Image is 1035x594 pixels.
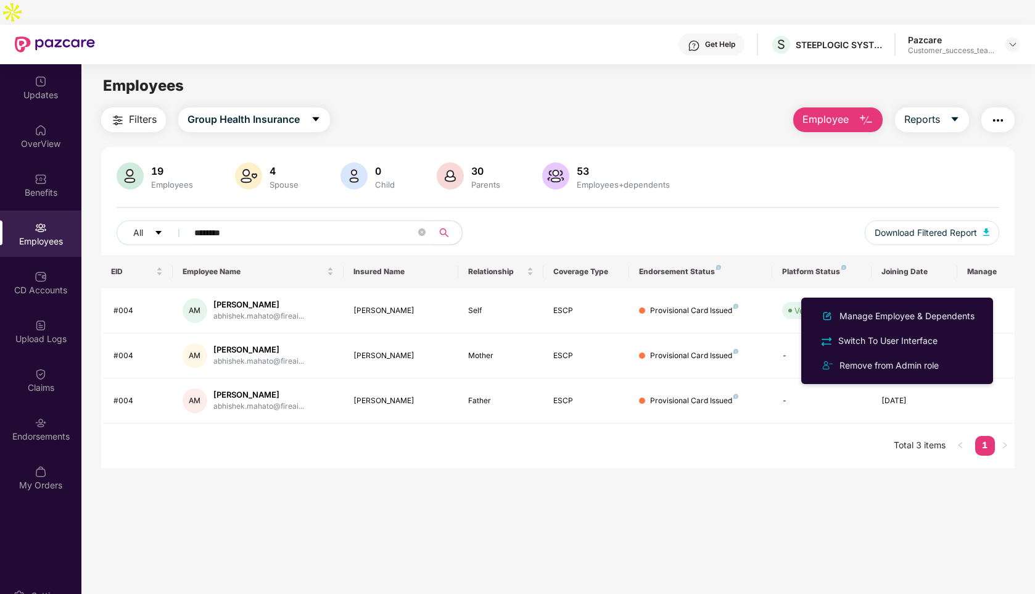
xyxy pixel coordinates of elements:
[133,226,143,240] span: All
[149,180,196,190] div: Employees
[35,417,47,429] img: svg+xml;base64,PHN2ZyBpZD0iRW5kb3JzZW1lbnRzIiB4bWxucz0iaHR0cDovL3d3dy53My5vcmcvMjAwMC9zdmciIHdpZH...
[468,305,534,317] div: Self
[950,114,960,125] span: caret-down
[650,305,738,317] div: Provisional Card Issued
[468,267,525,277] span: Relationship
[178,107,330,132] button: Group Health Insurancecaret-down
[957,441,964,449] span: left
[881,395,947,407] div: [DATE]
[837,359,941,372] div: Remove from Admin role
[117,162,144,190] img: svg+xml;base64,PHN2ZyB4bWxucz0iaHR0cDovL3d3dy53My5vcmcvMjAwMC9zdmciIHhtbG5zOnhsaW5rPSJodHRwOi8vd3...
[183,298,207,323] div: AM
[188,112,300,127] span: Group Health Insurance
[183,343,207,368] div: AM
[468,350,534,362] div: Mother
[908,46,994,56] div: Customer_success_team_lead
[373,180,397,190] div: Child
[235,162,262,190] img: svg+xml;base64,PHN2ZyB4bWxucz0iaHR0cDovL3d3dy53My5vcmcvMjAwMC9zdmciIHhtbG5zOnhsaW5rPSJodHRwOi8vd3...
[103,77,184,94] span: Employees
[353,395,448,407] div: [PERSON_NAME]
[458,255,544,288] th: Relationship
[267,180,301,190] div: Spouse
[35,222,47,234] img: svg+xml;base64,PHN2ZyBpZD0iRW1wbG95ZWVzIiB4bWxucz0iaHR0cDovL3d3dy53My5vcmcvMjAwMC9zdmciIHdpZHRoPS...
[469,165,503,177] div: 30
[110,113,125,128] img: svg+xml;base64,PHN2ZyB4bWxucz0iaHR0cDovL3d3dy53My5vcmcvMjAwMC9zdmciIHdpZHRoPSIyNCIgaGVpZ2h0PSIyNC...
[543,255,629,288] th: Coverage Type
[777,37,785,52] span: S
[875,226,977,240] span: Download Filtered Report
[794,304,824,317] div: Verified
[908,34,994,46] div: Pazcare
[154,228,163,238] span: caret-down
[468,395,534,407] div: Father
[782,267,862,277] div: Platform Status
[688,40,700,52] img: svg+xml;base64,PHN2ZyBpZD0iSGVscC0zMngzMiIgeG1sbnM9Imh0dHA6Ly93d3cudzMub3JnLzIwMDAvc3ZnIiB3aWR0aD...
[705,40,735,49] div: Get Help
[802,112,849,127] span: Employee
[553,350,619,362] div: ESCP
[639,267,762,277] div: Endorsement Status
[418,227,426,239] span: close-circle
[772,379,872,424] td: -
[101,255,173,288] th: EID
[995,436,1015,456] button: right
[353,350,448,362] div: [PERSON_NAME]
[111,267,154,277] span: EID
[15,36,95,52] img: New Pazcare Logo
[101,107,166,132] button: Filters
[35,368,47,380] img: svg+xml;base64,PHN2ZyBpZD0iQ2xhaW0iIHhtbG5zPSJodHRwOi8vd3d3LnczLm9yZy8yMDAwL3N2ZyIgd2lkdGg9IjIwIi...
[113,305,163,317] div: #004
[542,162,569,190] img: svg+xml;base64,PHN2ZyB4bWxucz0iaHR0cDovL3d3dy53My5vcmcvMjAwMC9zdmciIHhtbG5zOnhsaW5rPSJodHRwOi8vd3...
[1001,441,1008,449] span: right
[553,305,619,317] div: ESCP
[35,173,47,185] img: svg+xml;base64,PHN2ZyBpZD0iQmVuZWZpdHMiIHhtbG5zPSJodHRwOi8vd3d3LnczLm9yZy8yMDAwL3N2ZyIgd2lkdGg9Ij...
[650,395,738,407] div: Provisional Card Issued
[950,436,970,456] li: Previous Page
[35,75,47,88] img: svg+xml;base64,PHN2ZyBpZD0iVXBkYXRlZCIgeG1sbnM9Imh0dHA6Ly93d3cudzMub3JnLzIwMDAvc3ZnIiB3aWR0aD0iMj...
[129,112,157,127] span: Filters
[837,309,977,323] div: Manage Employee & Dependents
[344,255,458,288] th: Insured Name
[895,107,969,132] button: Reportscaret-down
[904,112,940,127] span: Reports
[793,107,883,132] button: Employee
[894,436,946,456] li: Total 3 items
[353,305,448,317] div: [PERSON_NAME]
[836,334,940,348] div: Switch To User Interface
[957,255,1015,288] th: Manage
[113,395,163,407] div: #004
[820,335,833,348] img: svg+xml;base64,PHN2ZyB4bWxucz0iaHR0cDovL3d3dy53My5vcmcvMjAwMC9zdmciIHdpZHRoPSIyNCIgaGVpZ2h0PSIyNC...
[213,401,304,412] div: abhishek.mahato@fireai...
[772,333,872,379] td: -
[574,180,672,190] div: Employees+dependents
[1008,40,1018,49] img: svg+xml;base64,PHN2ZyBpZD0iRHJvcGRvd24tMzJ4MzIiIHhtbG5zPSJodHRwOi8vd3d3LnczLm9yZy8yMDAwL3N2ZyIgd2...
[796,39,882,51] div: STEEPLOGIC SYSTEMS PRIVATE LIMITED
[553,395,619,407] div: ESCP
[432,220,463,245] button: search
[872,255,957,288] th: Joining Date
[841,265,846,270] img: svg+xml;base64,PHN2ZyB4bWxucz0iaHR0cDovL3d3dy53My5vcmcvMjAwMC9zdmciIHdpZHRoPSI4IiBoZWlnaHQ9IjgiIH...
[35,124,47,136] img: svg+xml;base64,PHN2ZyBpZD0iSG9tZSIgeG1sbnM9Imh0dHA6Ly93d3cudzMub3JnLzIwMDAvc3ZnIiB3aWR0aD0iMjAiIG...
[983,228,989,236] img: svg+xml;base64,PHN2ZyB4bWxucz0iaHR0cDovL3d3dy53My5vcmcvMjAwMC9zdmciIHhtbG5zOnhsaW5rPSJodHRwOi8vd3...
[149,165,196,177] div: 19
[340,162,368,190] img: svg+xml;base64,PHN2ZyB4bWxucz0iaHR0cDovL3d3dy53My5vcmcvMjAwMC9zdmciIHhtbG5zOnhsaW5rPSJodHRwOi8vd3...
[733,349,738,354] img: svg+xml;base64,PHN2ZyB4bWxucz0iaHR0cDovL3d3dy53My5vcmcvMjAwMC9zdmciIHdpZHRoPSI4IiBoZWlnaHQ9IjgiIH...
[469,180,503,190] div: Parents
[213,299,304,311] div: [PERSON_NAME]
[213,389,304,401] div: [PERSON_NAME]
[716,265,721,270] img: svg+xml;base64,PHN2ZyB4bWxucz0iaHR0cDovL3d3dy53My5vcmcvMjAwMC9zdmciIHdpZHRoPSI4IiBoZWlnaHQ9IjgiIH...
[865,220,999,245] button: Download Filtered Report
[995,436,1015,456] li: Next Page
[418,228,426,236] span: close-circle
[173,255,344,288] th: Employee Name
[213,356,304,367] div: abhishek.mahato@fireai...
[35,466,47,478] img: svg+xml;base64,PHN2ZyBpZD0iTXlfT3JkZXJzIiBkYXRhLW5hbWU9Ik15IE9yZGVycyIgeG1sbnM9Imh0dHA6Ly93d3cudz...
[35,319,47,332] img: svg+xml;base64,PHN2ZyBpZD0iVXBsb2FkX0xvZ3MiIGRhdGEtbmFtZT0iVXBsb2FkIExvZ3MiIHhtbG5zPSJodHRwOi8vd3...
[373,165,397,177] div: 0
[733,304,738,309] img: svg+xml;base64,PHN2ZyB4bWxucz0iaHR0cDovL3d3dy53My5vcmcvMjAwMC9zdmciIHdpZHRoPSI4IiBoZWlnaHQ9IjgiIH...
[650,350,738,362] div: Provisional Card Issued
[820,309,835,324] img: svg+xml;base64,PHN2ZyB4bWxucz0iaHR0cDovL3d3dy53My5vcmcvMjAwMC9zdmciIHhtbG5zOnhsaW5rPSJodHRwOi8vd3...
[950,436,970,456] button: left
[183,267,325,277] span: Employee Name
[859,113,873,128] img: svg+xml;base64,PHN2ZyB4bWxucz0iaHR0cDovL3d3dy53My5vcmcvMjAwMC9zdmciIHhtbG5zOnhsaW5rPSJodHRwOi8vd3...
